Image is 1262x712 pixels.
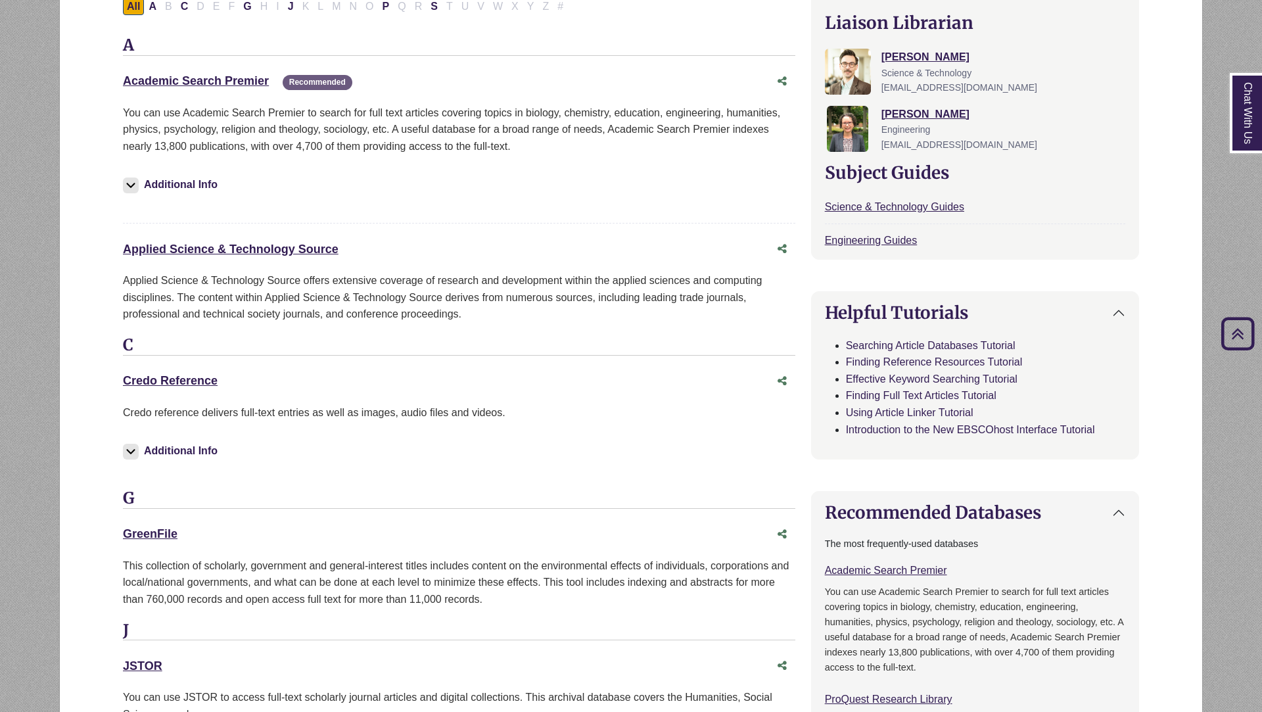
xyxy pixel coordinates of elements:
[769,69,795,94] button: Share this database
[881,124,931,135] span: Engineering
[825,49,871,95] img: Greg Rosauer
[881,82,1037,93] span: [EMAIL_ADDRESS][DOMAIN_NAME]
[825,536,1125,552] p: The most frequently-used databases
[846,340,1016,351] a: Searching Article Databases Tutorial
[825,584,1125,675] p: You can use Academic Search Premier to search for full text articles covering topics in biology, ...
[881,139,1037,150] span: [EMAIL_ADDRESS][DOMAIN_NAME]
[825,565,947,576] a: Academic Search Premier
[881,68,972,78] span: Science & Technology
[769,653,795,678] button: Share this database
[769,369,795,394] button: Share this database
[123,558,795,608] div: This collection of scholarly, government and general-interest titles includes content on the envi...
[123,336,795,356] h3: C
[825,201,964,212] a: Science & Technology Guides
[1217,325,1259,343] a: Back to Top
[825,12,1125,33] h2: Liaison Librarian
[123,74,269,87] a: Academic Search Premier
[825,694,952,705] a: ProQuest Research Library
[283,75,352,90] span: Recommended
[825,162,1125,183] h2: Subject Guides
[846,407,973,418] a: Using Article Linker Tutorial
[123,442,222,460] button: Additional Info
[769,522,795,547] button: Share this database
[123,243,339,256] a: Applied Science & Technology Source
[846,356,1023,368] a: Finding Reference Resources Tutorial
[123,621,795,641] h3: J
[123,659,162,673] a: JSTOR
[846,424,1095,435] a: Introduction to the New EBSCOhost Interface Tutorial
[846,390,996,401] a: Finding Full Text Articles Tutorial
[827,106,868,152] img: Ruth McGuire
[812,292,1138,333] button: Helpful Tutorials
[123,176,222,194] button: Additional Info
[123,527,177,540] a: GreenFile
[123,374,218,387] a: Credo Reference
[123,36,795,56] h3: A
[123,105,795,155] p: You can use Academic Search Premier to search for full text articles covering topics in biology, ...
[881,108,970,120] a: [PERSON_NAME]
[812,492,1138,533] button: Recommended Databases
[881,51,970,62] a: [PERSON_NAME]
[825,235,918,246] a: Engineering Guides
[846,373,1017,385] a: Effective Keyword Searching Tutorial
[123,489,795,509] h3: G
[123,272,795,323] div: Applied Science & Technology Source offers extensive coverage of research and development within ...
[769,237,795,262] button: Share this database
[123,404,795,421] p: Credo reference delivers full-text entries as well as images, audio files and videos.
